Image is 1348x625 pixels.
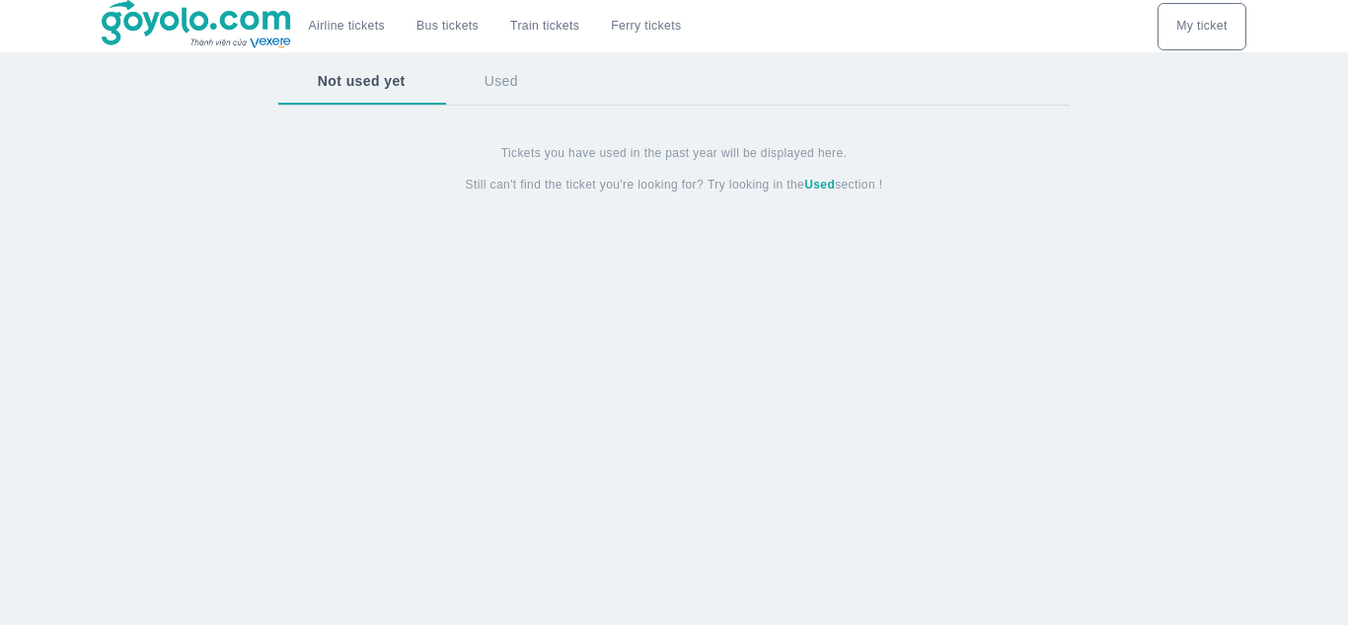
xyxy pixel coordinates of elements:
[1176,19,1227,33] font: My ticket
[293,3,698,50] div: choose transportation mode
[1158,3,1246,50] div: choose transportation mode
[309,19,385,33] font: Airline tickets
[804,178,835,192] font: Used
[278,54,1070,107] div: basic tabs example
[708,178,804,192] font: Try looking in the
[466,178,705,192] font: Still can't find the ticket you're looking for?
[835,178,882,192] font: section !
[510,19,579,33] font: Train tickets
[485,73,518,89] font: Used
[416,19,479,33] font: Bus tickets
[318,73,406,89] font: Not used yet
[416,19,479,34] a: Bus tickets
[501,146,848,160] font: Tickets you have used in the past year will be displayed here.
[309,19,385,34] a: Airline tickets
[611,19,681,33] font: Ferry tickets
